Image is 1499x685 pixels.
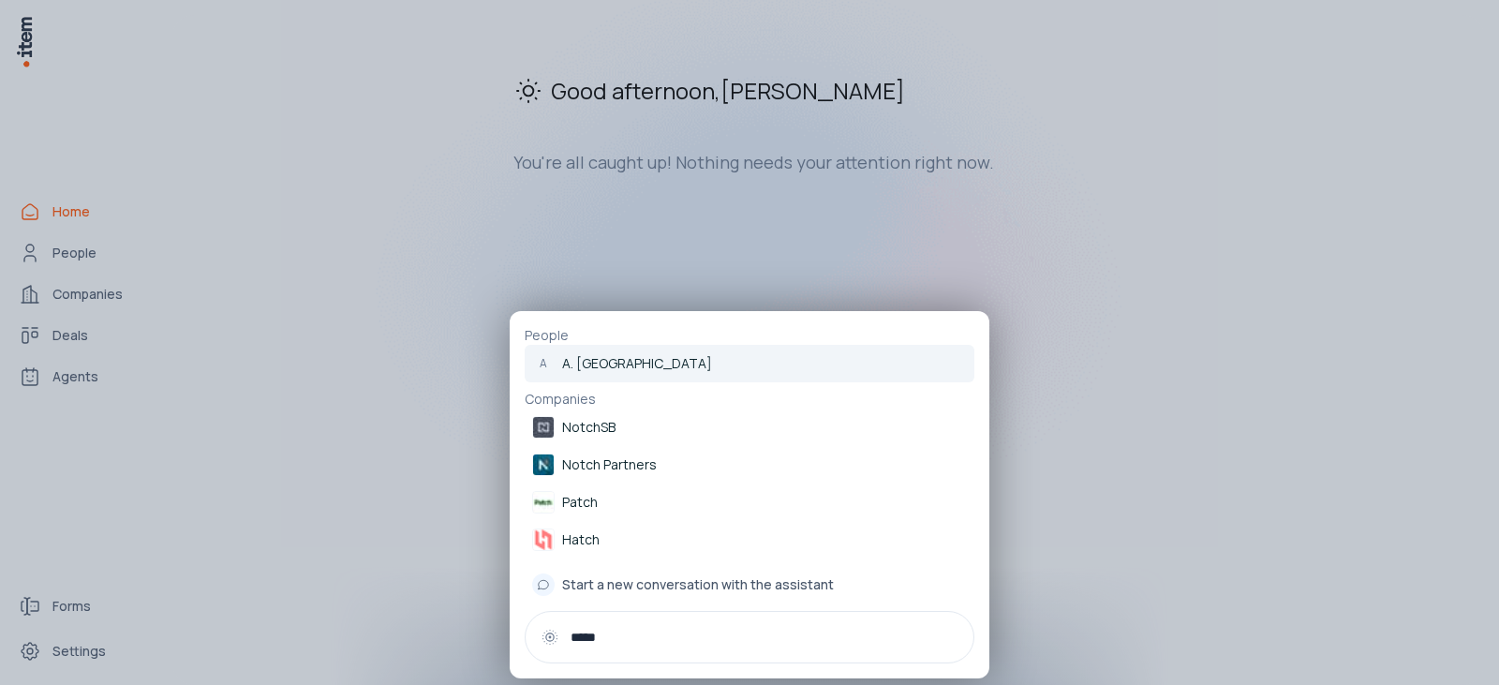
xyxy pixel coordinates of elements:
[525,484,974,521] a: Patch
[525,446,974,484] a: Notch Partners
[525,521,974,558] a: Hatch
[532,454,555,476] img: Notch Partners
[532,491,555,514] img: Patch
[562,455,657,474] p: Notch Partners
[525,390,974,409] p: Companies
[562,493,598,512] p: Patch
[562,354,712,373] p: A. [GEOGRAPHIC_DATA]
[510,311,989,678] div: PeopleAA. [GEOGRAPHIC_DATA]CompaniesNotchSBNotchSBNotch PartnersNotch PartnersPatchPatchHatchHatc...
[532,416,555,439] img: NotchSB
[532,529,555,551] img: Hatch
[525,326,974,345] p: People
[532,352,555,375] div: A
[562,530,600,549] p: Hatch
[562,575,834,594] span: Start a new conversation with the assistant
[562,418,616,437] p: NotchSB
[525,409,974,446] a: NotchSB
[525,345,974,382] a: AA. [GEOGRAPHIC_DATA]
[525,566,974,603] button: Start a new conversation with the assistant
